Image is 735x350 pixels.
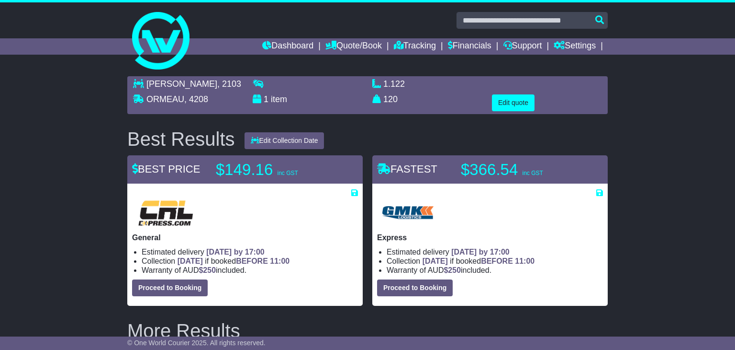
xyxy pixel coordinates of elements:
[142,257,358,266] li: Collection
[451,248,510,256] span: [DATE] by 17:00
[142,247,358,257] li: Estimated delivery
[503,38,542,55] a: Support
[132,198,199,228] img: CRL: General
[448,266,461,274] span: 250
[142,266,358,275] li: Warranty of AUD included.
[264,94,268,104] span: 1
[448,38,491,55] a: Financials
[554,38,596,55] a: Settings
[236,257,268,265] span: BEFORE
[383,79,405,89] span: 1.122
[122,128,240,150] div: Best Results
[277,170,298,176] span: inc GST
[262,38,313,55] a: Dashboard
[271,94,287,104] span: item
[132,163,200,175] span: BEST PRICE
[492,94,535,111] button: Edit quote
[270,257,290,265] span: 11:00
[132,233,358,242] p: General
[387,257,603,266] li: Collection
[394,38,436,55] a: Tracking
[199,266,216,274] span: $
[132,280,208,296] button: Proceed to Booking
[245,132,324,149] button: Edit Collection Date
[325,38,382,55] a: Quote/Book
[383,94,398,104] span: 120
[387,247,603,257] li: Estimated delivery
[423,257,448,265] span: [DATE]
[178,257,290,265] span: if booked
[377,233,603,242] p: Express
[423,257,535,265] span: if booked
[481,257,513,265] span: BEFORE
[515,257,535,265] span: 11:00
[216,160,335,179] p: $149.16
[127,320,608,341] h2: More Results
[377,280,453,296] button: Proceed to Booking
[217,79,241,89] span: , 2103
[146,79,217,89] span: [PERSON_NAME]
[461,160,580,179] p: $366.54
[184,94,208,104] span: , 4208
[444,266,461,274] span: $
[178,257,203,265] span: [DATE]
[206,248,265,256] span: [DATE] by 17:00
[522,170,543,176] span: inc GST
[377,198,438,228] img: GMK Logistics: Express
[203,266,216,274] span: 250
[387,266,603,275] li: Warranty of AUD included.
[146,94,184,104] span: ORMEAU
[127,339,266,347] span: © One World Courier 2025. All rights reserved.
[377,163,437,175] span: FASTEST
